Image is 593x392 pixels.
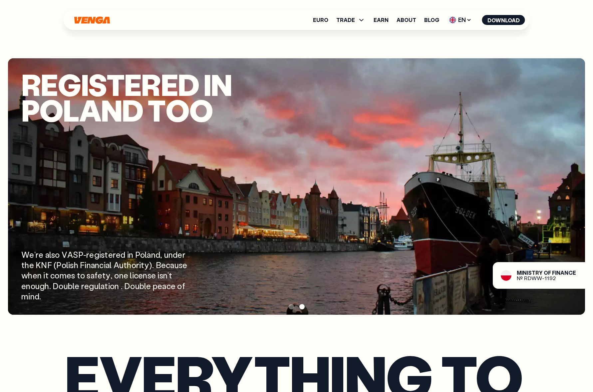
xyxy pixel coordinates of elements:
span: 9 [549,275,553,281]
span: n [163,270,167,280]
span: d [173,249,177,260]
span: n [115,281,119,291]
span: i [157,270,159,280]
a: Home [74,16,111,24]
span: s [528,270,532,275]
span: S [73,249,78,260]
span: u [164,249,168,260]
a: Download [482,15,525,25]
span: i [139,260,141,270]
span: e [171,281,175,291]
span: R [21,72,41,97]
span: M [517,270,521,275]
span: a [101,281,105,291]
span: i [99,249,101,260]
span: n [168,249,173,260]
span: n [119,270,124,280]
span: e [573,270,576,275]
span: i [521,270,523,275]
span: n [151,249,155,260]
span: d [155,249,160,260]
span: l [110,260,112,270]
span: d [122,97,143,123]
span: e [29,249,34,260]
span: s [87,270,90,280]
span: i [68,260,70,270]
span: TRADE [336,16,366,24]
span: a [147,249,151,260]
span: o [31,281,35,291]
span: m [21,291,28,301]
span: l [99,281,101,291]
span: ( [54,260,56,270]
span: a [106,260,110,270]
span: N [41,260,47,270]
span: i [203,72,211,97]
span: p [153,281,157,291]
span: P [56,260,61,270]
span: e [161,72,178,97]
span: o [140,249,145,260]
span: F [80,260,85,270]
span: r [136,260,139,270]
span: 1 [544,275,547,281]
span: b [68,281,73,291]
span: h [127,260,131,270]
span: R [524,275,527,281]
span: TRADE [336,17,355,23]
span: o [62,260,66,270]
span: o [130,281,135,291]
span: , [111,270,113,280]
img: flag-uk [449,17,456,23]
span: W [531,275,537,281]
span: t [105,249,108,260]
span: c [166,260,170,270]
span: c [166,281,171,291]
span: e [84,281,89,291]
span: , [160,249,162,260]
span: o [55,249,60,260]
span: n [87,260,91,270]
span: a [162,281,166,291]
span: i [127,249,129,260]
span: n [101,97,122,123]
span: i [108,281,110,291]
span: o [59,281,63,291]
span: . [152,260,154,270]
span: e [41,72,58,97]
span: ’ [34,249,36,260]
span: o [39,97,63,123]
span: a [170,260,174,270]
span: b [140,281,144,291]
span: h [74,260,78,270]
span: l [73,281,75,291]
span: s [148,270,151,280]
span: A [67,249,73,260]
span: e [157,281,162,291]
span: P [78,249,83,260]
span: t [102,270,106,280]
span: n [37,270,42,280]
span: e [124,270,128,280]
a: About [397,17,416,23]
span: P [135,249,140,260]
span: o [165,97,189,123]
span: e [161,260,166,270]
span: i [527,270,528,275]
span: l [66,260,68,270]
span: e [124,72,141,97]
span: m [60,270,67,280]
span: a [79,97,101,123]
span: i [43,270,45,280]
span: i [85,260,86,270]
span: s [88,72,107,97]
span: o [189,97,213,123]
span: r [36,249,39,260]
span: n [143,270,147,280]
span: h [45,281,49,291]
span: c [99,260,104,270]
span: g [58,72,81,97]
span: e [89,249,94,260]
span: . [121,281,123,291]
span: . [49,281,51,291]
